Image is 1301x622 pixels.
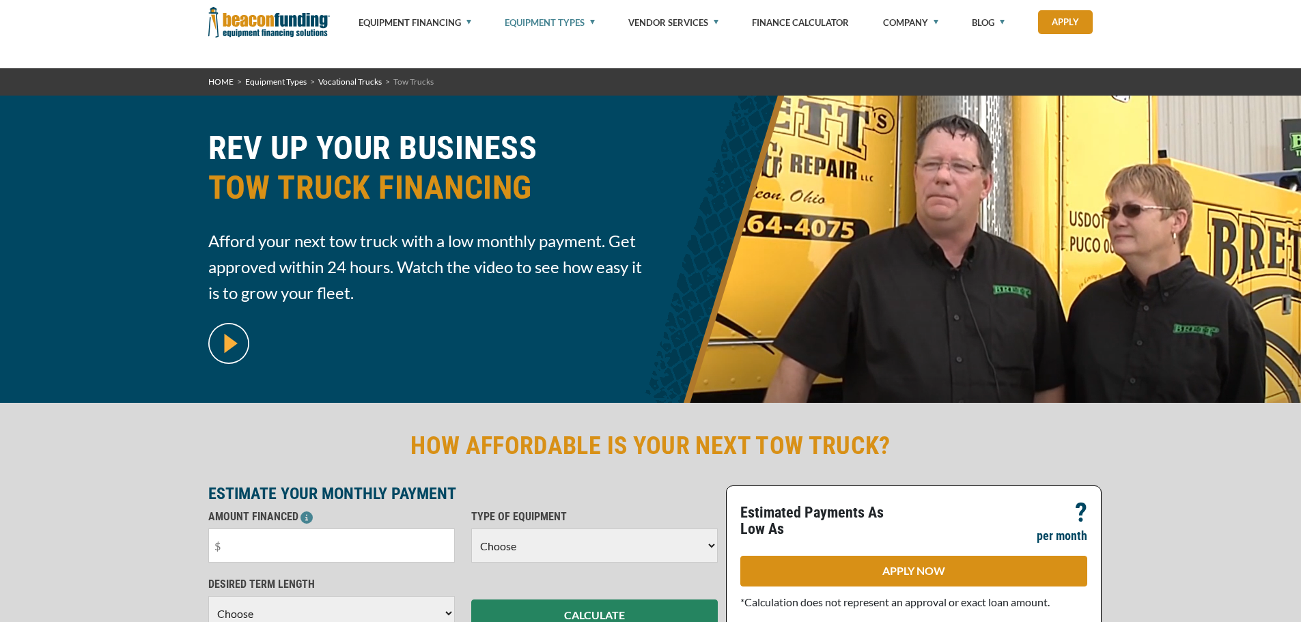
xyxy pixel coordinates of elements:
p: TYPE OF EQUIPMENT [471,509,718,525]
span: Tow Trucks [393,76,434,87]
span: Afford your next tow truck with a low monthly payment. Get approved within 24 hours. Watch the vi... [208,228,643,306]
h2: HOW AFFORDABLE IS YOUR NEXT TOW TRUCK? [208,430,1093,462]
a: Vocational Trucks [318,76,382,87]
p: Estimated Payments As Low As [740,505,906,537]
a: Equipment Types [245,76,307,87]
span: TOW TRUCK FINANCING [208,168,643,208]
h1: REV UP YOUR BUSINESS [208,128,643,218]
p: DESIRED TERM LENGTH [208,576,455,593]
p: AMOUNT FINANCED [208,509,455,525]
a: APPLY NOW [740,556,1087,586]
input: $ [208,528,455,563]
span: *Calculation does not represent an approval or exact loan amount. [740,595,1050,608]
p: per month [1037,528,1087,544]
p: ? [1075,505,1087,521]
p: ESTIMATE YOUR MONTHLY PAYMENT [208,485,718,502]
img: video modal pop-up play button [208,323,249,364]
a: Apply [1038,10,1093,34]
a: HOME [208,76,234,87]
